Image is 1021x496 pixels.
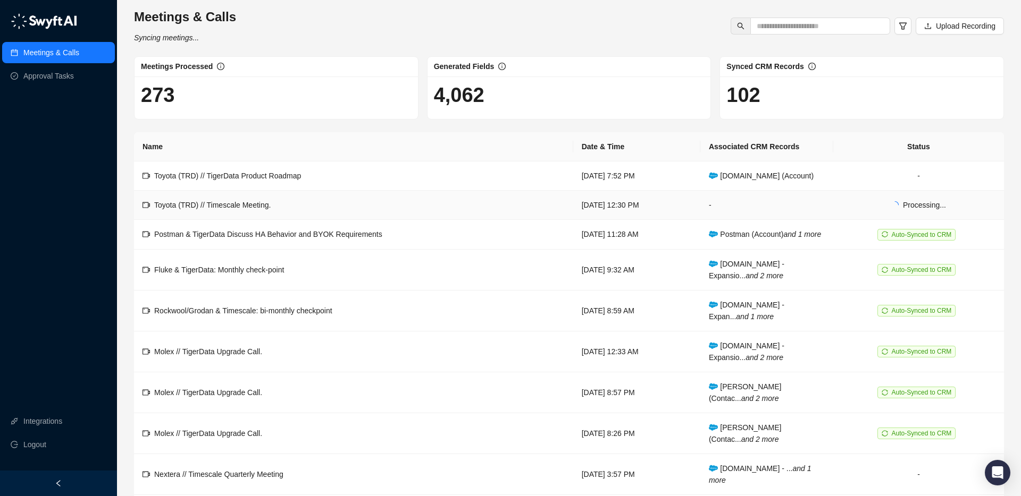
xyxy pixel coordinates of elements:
[23,65,74,87] a: Approval Tasks
[154,266,284,274] span: Fluke & TigerData: Monthly check-point
[726,62,804,71] span: Synced CRM Records
[833,132,1004,161] th: Status
[903,201,946,209] span: Processing...
[882,231,888,237] span: sync
[143,172,150,179] span: video-camera
[882,430,888,437] span: sync
[11,13,77,29] img: logo-05li4sbe.png
[154,388,262,397] span: Molex // TigerData Upgrade Call.
[746,353,783,362] i: and 2 more
[11,441,18,448] span: logout
[143,266,150,273] span: video-camera
[892,348,952,355] span: Auto-Synced to CRM
[434,62,495,71] span: Generated Fields
[573,250,700,290] td: [DATE] 9:32 AM
[143,389,150,396] span: video-camera
[783,230,821,238] i: and 1 more
[700,132,833,161] th: Associated CRM Records
[154,306,332,315] span: Rockwool/Grodan & Timescale: bi-monthly checkpoint
[154,230,382,238] span: Postman & TigerData Discuss HA Behavior and BYOK Requirements
[985,460,1010,485] div: Open Intercom Messenger
[882,267,888,273] span: sync
[573,413,700,454] td: [DATE] 8:26 PM
[709,464,811,484] i: and 1 more
[892,430,952,437] span: Auto-Synced to CRM
[709,423,782,443] span: [PERSON_NAME] (Contac...
[143,307,150,314] span: video-camera
[737,22,744,30] span: search
[892,307,952,314] span: Auto-Synced to CRM
[573,161,700,191] td: [DATE] 7:52 PM
[23,434,46,455] span: Logout
[709,260,784,280] span: [DOMAIN_NAME] - Expansio...
[141,83,412,107] h1: 273
[143,230,150,238] span: video-camera
[134,8,236,25] h3: Meetings & Calls
[154,470,283,478] span: Nextera // Timescale Quarterly Meeting
[573,132,700,161] th: Date & Time
[573,331,700,372] td: [DATE] 12:33 AM
[154,429,262,438] span: Molex // TigerData Upgrade Call.
[709,172,814,180] span: [DOMAIN_NAME] (Account)
[154,347,262,356] span: Molex // TigerData Upgrade Call.
[882,348,888,355] span: sync
[573,191,700,220] td: [DATE] 12:30 PM
[573,454,700,495] td: [DATE] 3:57 PM
[936,20,995,32] span: Upload Recording
[746,271,783,280] i: and 2 more
[143,348,150,355] span: video-camera
[573,290,700,331] td: [DATE] 8:59 AM
[726,83,997,107] h1: 102
[498,63,506,70] span: info-circle
[143,430,150,437] span: video-camera
[709,464,811,484] span: [DOMAIN_NAME] - ...
[833,161,1004,191] td: -
[833,454,1004,495] td: -
[709,301,784,321] span: [DOMAIN_NAME] - Expan...
[892,231,952,238] span: Auto-Synced to CRM
[899,22,907,30] span: filter
[882,307,888,314] span: sync
[924,22,932,30] span: upload
[55,480,62,487] span: left
[23,42,79,63] a: Meetings & Calls
[134,33,199,42] i: Syncing meetings...
[709,230,821,238] span: Postman (Account)
[890,200,900,210] span: loading
[916,18,1004,35] button: Upload Recording
[154,172,301,180] span: Toyota (TRD) // TigerData Product Roadmap
[434,83,705,107] h1: 4,062
[154,201,271,209] span: Toyota (TRD) // Timescale Meeting.
[141,62,213,71] span: Meetings Processed
[217,63,224,70] span: info-circle
[143,201,150,209] span: video-camera
[573,220,700,250] td: [DATE] 11:28 AM
[892,266,952,273] span: Auto-Synced to CRM
[143,471,150,478] span: video-camera
[882,389,888,396] span: sync
[709,341,784,362] span: [DOMAIN_NAME] - Expansio...
[134,132,573,161] th: Name
[741,435,779,443] i: and 2 more
[736,312,774,321] i: and 1 more
[892,389,952,396] span: Auto-Synced to CRM
[23,411,62,432] a: Integrations
[573,372,700,413] td: [DATE] 8:57 PM
[700,191,833,220] td: -
[709,382,782,403] span: [PERSON_NAME] (Contac...
[808,63,816,70] span: info-circle
[741,394,779,403] i: and 2 more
